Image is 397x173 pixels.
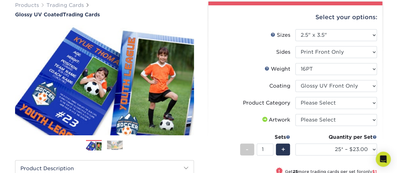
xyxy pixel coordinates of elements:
iframe: Google Customer Reviews [2,154,53,171]
a: Trading Cards [46,2,84,8]
img: Trading Cards 02 [107,140,123,150]
div: Select your options: [213,5,377,29]
img: Trading Cards 01 [86,140,102,151]
div: Sides [276,48,290,56]
div: Sets [240,133,290,141]
span: + [281,145,285,154]
span: Glossy UV Coated [15,12,63,18]
div: Artwork [261,116,290,124]
div: Product Category [243,99,290,107]
a: Glossy UV CoatedTrading Cards [15,12,194,18]
div: Open Intercom Messenger [376,152,391,167]
div: Sizes [271,31,290,39]
div: Coating [269,82,290,90]
span: - [246,145,249,154]
h1: Trading Cards [15,12,194,18]
div: Weight [265,65,290,73]
img: Glossy UV Coated 01 [15,18,194,142]
div: Quantity per Set [295,133,377,141]
a: Products [15,2,39,8]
